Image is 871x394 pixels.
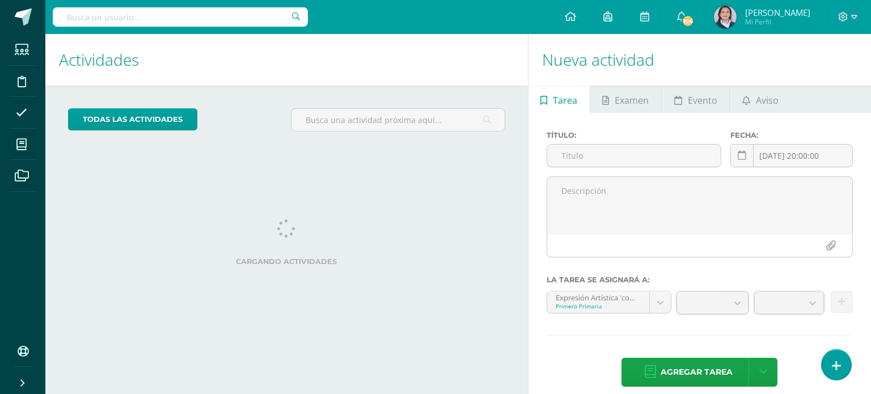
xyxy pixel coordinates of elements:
input: Fecha de entrega [731,145,852,167]
span: Examen [615,87,649,114]
div: Primero Primaria [556,302,641,310]
img: 8031ff02cdbf27b1e92c1b01252b7000.png [714,6,737,28]
a: Evento [662,86,729,113]
input: Busca una actividad próxima aquí... [291,109,504,131]
input: Busca un usuario... [53,7,308,27]
a: Expresión Artística 'compound--Expresión Artística'Primero Primaria [547,291,671,313]
span: Aviso [756,87,779,114]
label: La tarea se asignará a: [547,276,853,284]
div: Expresión Artística 'compound--Expresión Artística' [556,291,641,302]
h1: Nueva actividad [542,34,857,86]
span: Mi Perfil [745,17,810,27]
label: Fecha: [730,131,853,139]
a: todas las Actividades [68,108,197,130]
span: Evento [688,87,717,114]
h1: Actividades [59,34,514,86]
a: Aviso [730,86,790,113]
span: [PERSON_NAME] [745,7,810,18]
span: Agregar tarea [661,358,733,386]
span: 194 [682,15,694,27]
label: Título: [547,131,722,139]
a: Tarea [528,86,590,113]
label: Cargando actividades [68,257,505,266]
span: Tarea [553,87,577,114]
a: Examen [590,86,661,113]
input: Título [547,145,721,167]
